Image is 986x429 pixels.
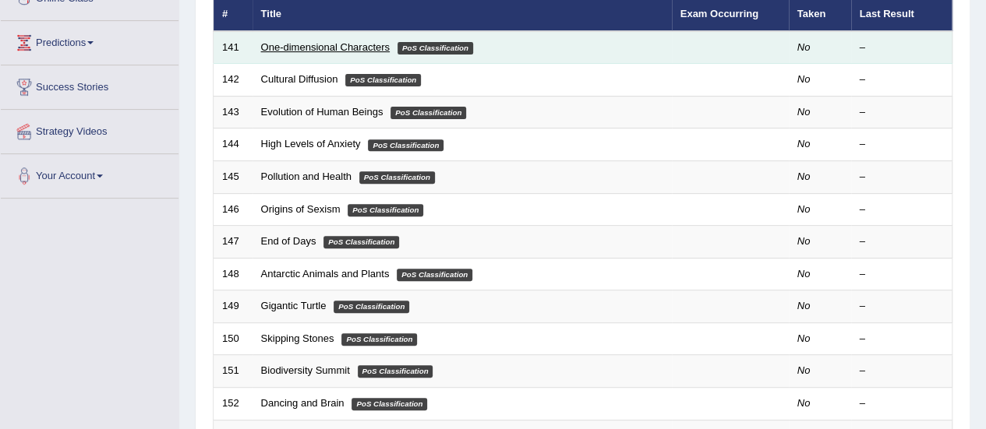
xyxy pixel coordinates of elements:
[214,322,253,355] td: 150
[860,396,944,411] div: –
[1,154,178,193] a: Your Account
[261,73,338,85] a: Cultural Diffusion
[261,332,334,344] a: Skipping Stones
[397,269,472,281] em: PoS Classification
[358,365,433,378] em: PoS Classification
[352,398,427,410] em: PoS Classification
[214,31,253,64] td: 141
[797,397,811,409] em: No
[1,65,178,104] a: Success Stories
[261,41,390,53] a: One-dimensional Characters
[797,300,811,311] em: No
[341,333,417,346] em: PoS Classification
[214,128,253,161] td: 144
[214,355,253,388] td: 151
[680,8,758,19] a: Exam Occurring
[214,161,253,194] td: 145
[214,226,253,258] td: 147
[261,235,316,247] a: End of Days
[261,397,345,409] a: Dancing and Brain
[345,74,421,86] em: PoS Classification
[797,203,811,215] em: No
[860,72,944,87] div: –
[797,138,811,149] em: No
[1,21,178,60] a: Predictions
[860,170,944,185] div: –
[797,41,811,53] em: No
[860,40,944,55] div: –
[797,364,811,376] em: No
[261,268,390,280] a: Antarctic Animals and Plants
[261,171,352,182] a: Pollution and Health
[214,64,253,97] td: 142
[391,107,466,119] em: PoS Classification
[1,110,178,149] a: Strategy Videos
[797,171,811,182] em: No
[334,301,409,313] em: PoS Classification
[797,332,811,344] em: No
[214,290,253,323] td: 149
[261,300,327,311] a: Gigantic Turtle
[348,204,423,216] em: PoS Classification
[860,267,944,282] div: –
[261,138,361,149] a: High Levels of Anxiety
[398,42,473,55] em: PoS Classification
[797,268,811,280] em: No
[860,332,944,346] div: –
[860,105,944,120] div: –
[860,299,944,314] div: –
[214,193,253,226] td: 146
[214,387,253,420] td: 152
[860,137,944,152] div: –
[214,96,253,128] td: 143
[261,106,383,118] a: Evolution of Human Beings
[261,203,341,215] a: Origins of Sexism
[797,106,811,118] em: No
[359,171,435,184] em: PoS Classification
[214,258,253,290] td: 148
[860,364,944,378] div: –
[261,364,350,376] a: Biodiversity Summit
[797,235,811,247] em: No
[860,234,944,249] div: –
[368,139,444,152] em: PoS Classification
[797,73,811,85] em: No
[323,236,399,248] em: PoS Classification
[860,202,944,217] div: –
